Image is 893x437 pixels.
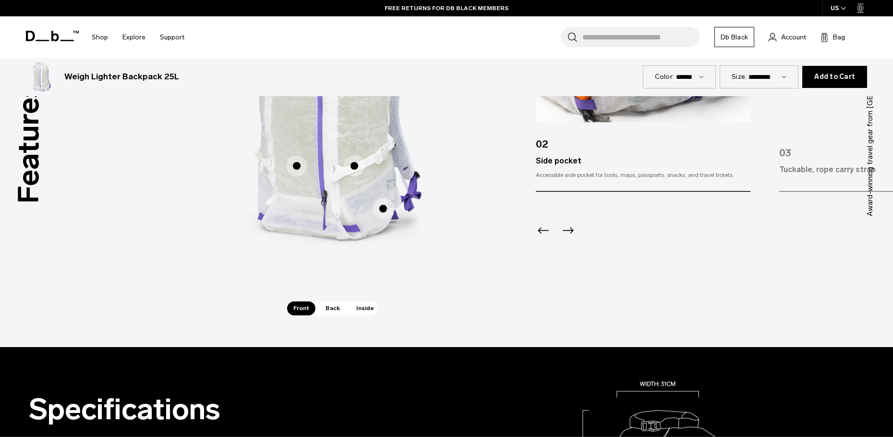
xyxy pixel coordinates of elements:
a: Shop [92,20,108,54]
a: FREE RETURNS FOR DB BLACK MEMBERS [385,4,508,12]
div: Accessible side pocket for tools, maps, passports, snacks, and travel tickets. [536,171,750,180]
span: Bag [833,32,845,42]
span: Inside [350,301,380,315]
div: Next slide [560,223,573,244]
h3: Weigh Lighter Backpack 25L [64,71,179,83]
span: Back [319,301,346,315]
span: Account [781,32,806,42]
label: Size: [732,72,747,82]
button: Bag [821,31,845,43]
nav: Main Navigation [84,16,192,58]
a: Support [160,20,184,54]
label: Color: [655,72,675,82]
button: Add to Cart [802,66,867,88]
a: Explore [122,20,145,54]
span: Front [287,301,315,315]
img: Weigh_Lighter_Backpack_25L_1.png [26,62,57,92]
a: Account [769,31,806,43]
h3: Features [7,83,51,204]
h2: Specifications [29,393,389,425]
a: Db Black [714,27,754,47]
div: Previous slide [536,223,549,244]
span: Add to Cart [814,73,855,81]
div: Side pocket [536,156,750,167]
div: 02 [536,125,750,156]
